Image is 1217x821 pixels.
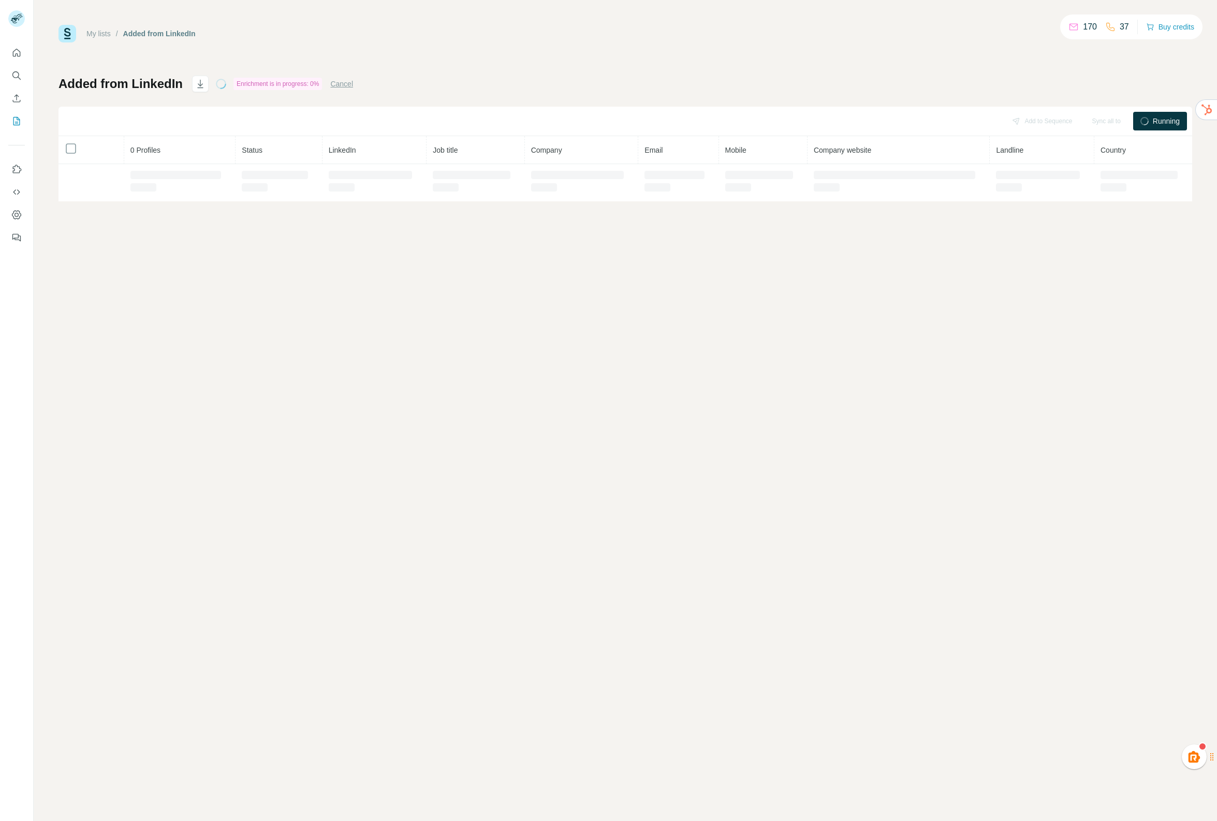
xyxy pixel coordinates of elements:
button: Search [8,66,25,85]
span: Status [242,146,262,154]
button: Feedback [8,228,25,247]
span: Landline [996,146,1023,154]
a: My lists [86,30,111,38]
p: 37 [1120,21,1129,33]
span: Mobile [725,146,746,154]
img: Surfe Logo [58,25,76,42]
h1: Added from LinkedIn [58,76,183,92]
li: / [116,28,118,39]
button: Quick start [8,43,25,62]
p: 170 [1083,21,1097,33]
button: Enrich CSV [8,89,25,108]
button: Dashboard [8,206,25,224]
span: Job title [433,146,458,154]
span: 0 Profiles [130,146,160,154]
button: Use Surfe API [8,183,25,201]
span: Email [644,146,663,154]
button: Use Surfe on LinkedIn [8,160,25,179]
button: My lists [8,112,25,130]
span: Company website [814,146,871,154]
button: Cancel [330,79,353,89]
span: LinkedIn [329,146,356,154]
span: Country [1101,146,1126,154]
div: Added from LinkedIn [123,28,196,39]
span: Running [1153,116,1180,126]
div: Enrichment is in progress: 0% [233,78,322,90]
span: Company [531,146,562,154]
button: Buy credits [1146,20,1194,34]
